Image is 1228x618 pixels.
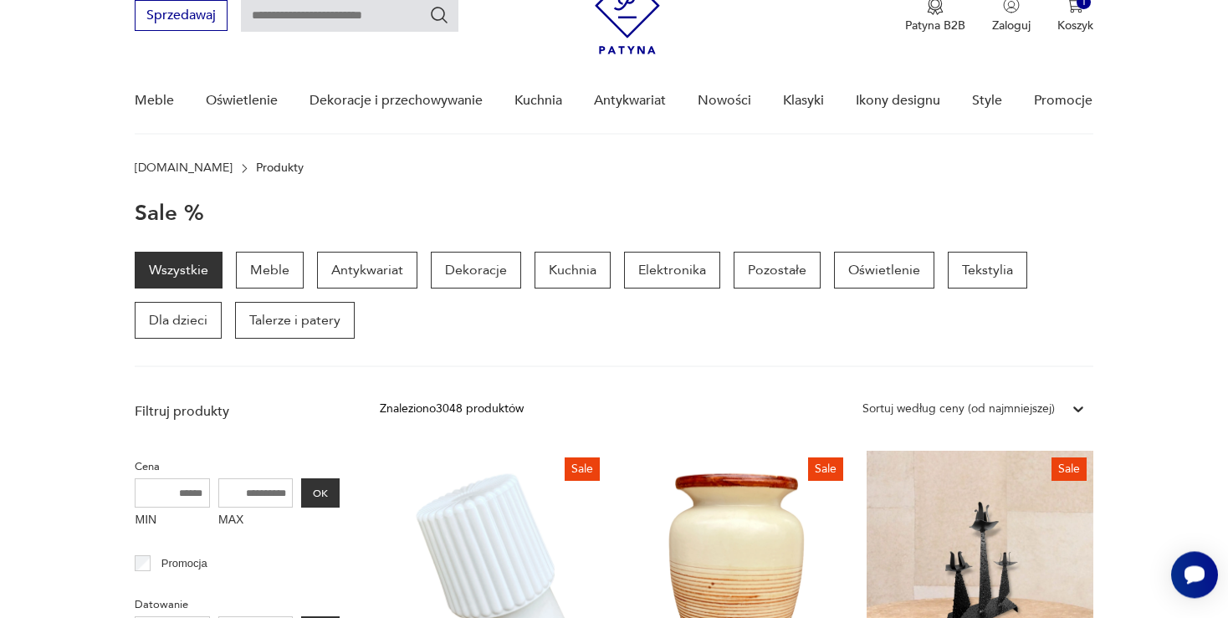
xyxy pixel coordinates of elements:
[783,69,824,133] a: Klasyki
[135,252,223,289] a: Wszystkie
[948,252,1027,289] a: Tekstylia
[1034,69,1092,133] a: Promocje
[514,69,562,133] a: Kuchnia
[431,252,521,289] a: Dekoracje
[317,252,417,289] a: Antykwariat
[1057,18,1093,33] p: Koszyk
[135,402,340,421] p: Filtruj produkty
[135,202,204,225] h1: Sale %
[236,252,304,289] a: Meble
[624,252,720,289] a: Elektronika
[310,69,483,133] a: Dekoracje i przechowywanie
[972,69,1002,133] a: Style
[135,302,222,339] a: Dla dzieci
[235,302,355,339] a: Talerze i patery
[905,18,965,33] p: Patyna B2B
[1171,551,1218,598] iframe: Smartsupp widget button
[135,69,174,133] a: Meble
[862,400,1055,418] div: Sortuj według ceny (od najmniejszej)
[380,400,524,418] div: Znaleziono 3048 produktów
[698,69,751,133] a: Nowości
[535,252,611,289] a: Kuchnia
[856,69,940,133] a: Ikony designu
[992,18,1031,33] p: Zaloguj
[834,252,934,289] a: Oświetlenie
[429,5,449,25] button: Szukaj
[135,11,228,23] a: Sprzedawaj
[135,457,340,476] p: Cena
[161,554,207,573] p: Promocja
[734,252,821,289] a: Pozostałe
[135,508,210,534] label: MIN
[206,69,278,133] a: Oświetlenie
[218,508,294,534] label: MAX
[301,478,340,508] button: OK
[135,595,340,614] p: Datowanie
[135,161,233,175] a: [DOMAIN_NAME]
[594,69,666,133] a: Antykwariat
[256,161,304,175] p: Produkty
